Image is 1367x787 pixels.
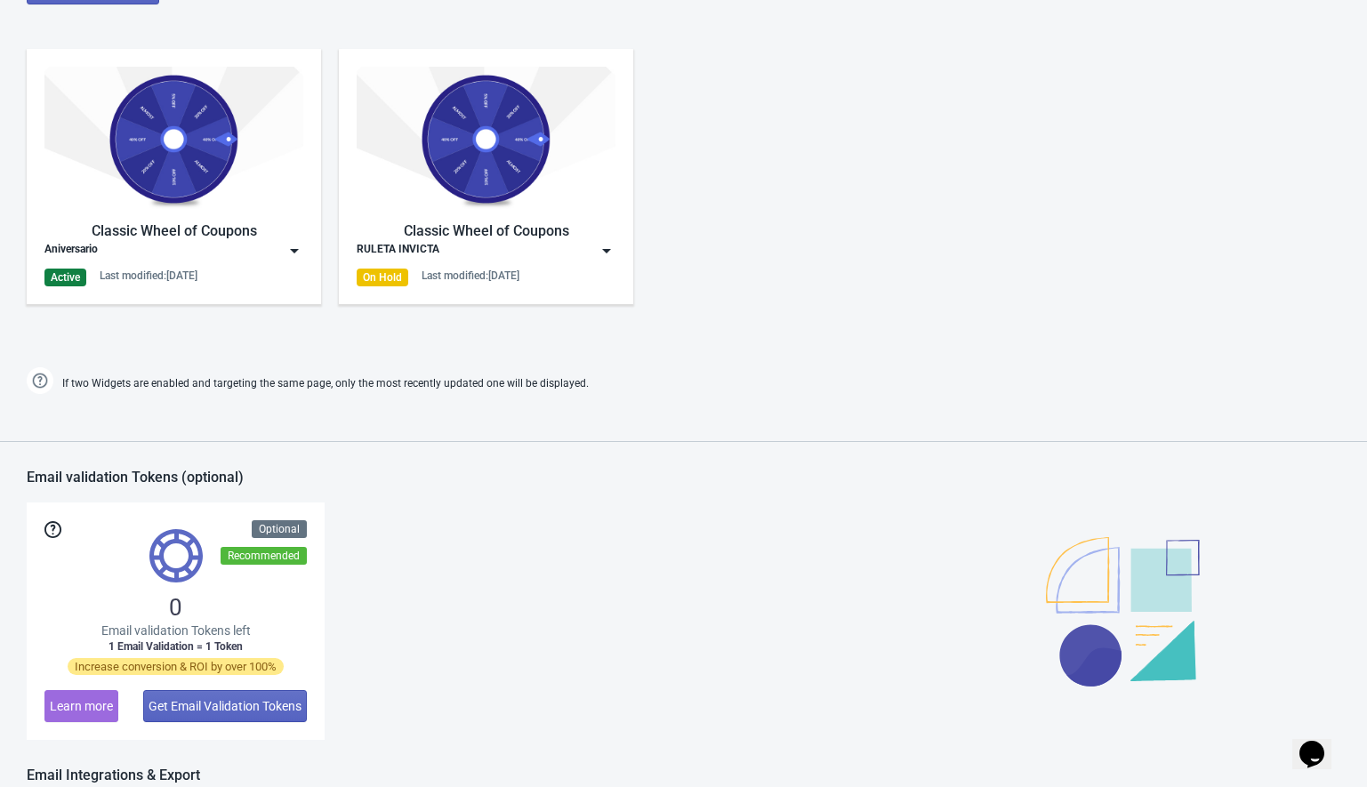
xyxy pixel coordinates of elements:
button: Get Email Validation Tokens [143,690,307,722]
span: Learn more [50,699,113,713]
span: Increase conversion & ROI by over 100% [68,658,284,675]
div: Recommended [221,547,307,565]
div: Last modified: [DATE] [100,269,197,283]
div: Classic Wheel of Coupons [44,221,303,242]
img: dropdown.png [285,242,303,260]
img: classic_game.jpg [357,67,615,212]
span: Email validation Tokens left [101,622,251,639]
div: Aniversario [44,242,98,260]
img: classic_game.jpg [44,67,303,212]
div: Optional [252,520,307,538]
div: On Hold [357,269,408,286]
div: Active [44,269,86,286]
img: tokens.svg [149,529,203,582]
img: dropdown.png [598,242,615,260]
span: If two Widgets are enabled and targeting the same page, only the most recently updated one will b... [62,369,589,398]
div: RULETA INVICTA [357,242,439,260]
iframe: chat widget [1292,716,1349,769]
span: Get Email Validation Tokens [149,699,302,713]
img: illustration.svg [1046,537,1200,687]
div: Classic Wheel of Coupons [357,221,615,242]
img: help.png [27,367,53,394]
span: 1 Email Validation = 1 Token [109,639,243,654]
button: Learn more [44,690,118,722]
span: 0 [169,593,182,622]
div: Last modified: [DATE] [422,269,519,283]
